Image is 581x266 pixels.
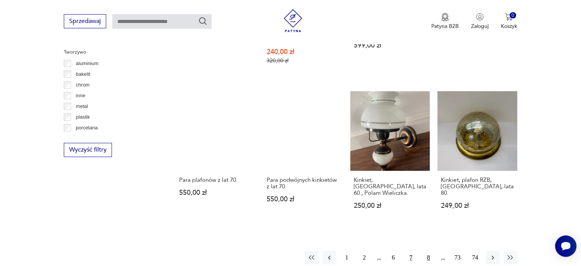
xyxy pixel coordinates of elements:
[501,23,517,30] p: Koszyk
[354,177,426,196] h3: Kinkiet, [GEOGRAPHIC_DATA], lata 60., Polam Wieliczka.
[76,134,92,143] p: porcelit
[555,235,576,257] iframe: Smartsupp widget button
[431,13,459,30] button: Patyna B2B
[471,13,489,30] button: Zaloguj
[176,91,255,224] a: Para plafonów z lat 70.Para plafonów z lat 70.550,00 zł
[267,49,339,55] p: 240,00 zł
[64,143,112,157] button: Wyczyść filtry
[441,202,513,209] p: 249,00 zł
[64,19,106,24] a: Sprzedawaj
[354,42,426,49] p: 599,00 zł
[76,70,91,78] p: bakelit
[354,202,426,209] p: 250,00 zł
[267,177,339,190] h3: Para podwójnych kinkietów z lat 70.
[451,251,464,264] button: 73
[179,189,252,196] p: 550,00 zł
[431,23,459,30] p: Patyna B2B
[76,113,90,121] p: plastik
[267,57,339,64] p: 320,00 zł
[422,251,435,264] button: 8
[64,48,157,56] p: Tworzywo
[76,59,99,68] p: aluminium
[350,91,430,224] a: Kinkiet, Polska, lata 60., Polam Wieliczka.Kinkiet, [GEOGRAPHIC_DATA], lata 60., Polam Wieliczka....
[358,251,371,264] button: 2
[431,13,459,30] a: Ikona medaluPatyna B2B
[76,102,88,111] p: metal
[441,177,513,196] h3: Kinkiet, plafon RZB, [GEOGRAPHIC_DATA], lata 80.
[340,251,354,264] button: 1
[76,91,86,100] p: inne
[468,251,482,264] button: 74
[501,13,517,30] button: 0Koszyk
[437,91,517,224] a: Kinkiet, plafon RZB, Niemcy, lata 80.Kinkiet, plafon RZB, [GEOGRAPHIC_DATA], lata 80.249,00 zł
[282,9,304,32] img: Patyna - sklep z meblami i dekoracjami vintage
[441,13,449,21] img: Ikona medalu
[198,16,207,26] button: Szukaj
[404,251,418,264] button: 7
[387,251,400,264] button: 6
[263,91,343,224] a: Para podwójnych kinkietów z lat 70.Para podwójnych kinkietów z lat 70.550,00 zł
[505,13,513,21] img: Ikona koszyka
[510,12,516,19] div: 0
[179,177,252,183] h3: Para plafonów z lat 70.
[267,196,339,202] p: 550,00 zł
[76,81,90,89] p: chrom
[476,13,484,21] img: Ikonka użytkownika
[76,124,98,132] p: porcelana
[64,14,106,28] button: Sprzedawaj
[471,23,489,30] p: Zaloguj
